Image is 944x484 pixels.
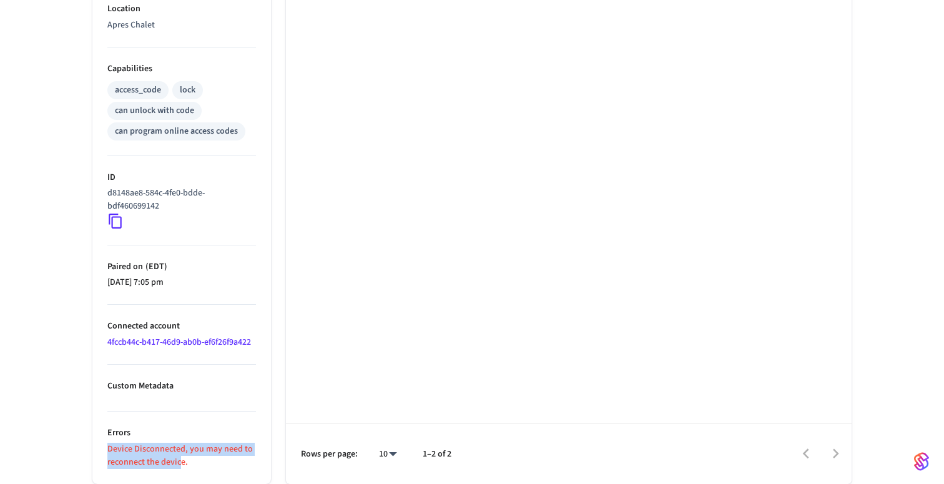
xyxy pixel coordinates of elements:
p: Paired on [107,260,256,274]
div: can program online access codes [115,125,238,138]
div: can unlock with code [115,104,194,117]
p: d8148ae8-584c-4fe0-bdde-bdf460699142 [107,187,251,213]
p: 1–2 of 2 [423,448,451,461]
p: ID [107,171,256,184]
div: access_code [115,84,161,97]
p: Errors [107,427,256,440]
img: SeamLogoGradient.69752ec5.svg [914,452,929,472]
p: [DATE] 7:05 pm [107,276,256,289]
p: Custom Metadata [107,380,256,393]
div: 10 [373,445,403,463]
div: lock [180,84,195,97]
p: Capabilities [107,62,256,76]
p: Rows per page: [301,448,358,461]
p: Apres Chalet [107,19,256,32]
p: Connected account [107,320,256,333]
span: ( EDT ) [143,260,167,273]
p: Device Disconnected, you may need to reconnect the device. [107,443,256,469]
a: 4fccb44c-b417-46d9-ab0b-ef6f26f9a422 [107,336,251,348]
p: Location [107,2,256,16]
